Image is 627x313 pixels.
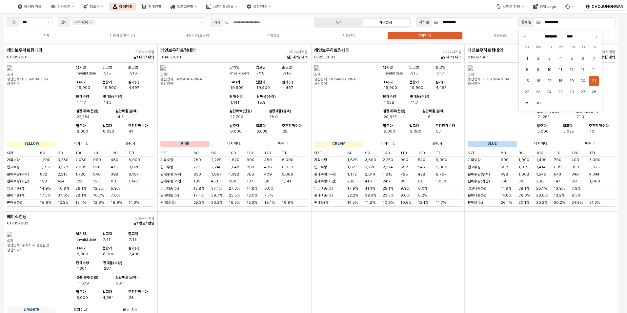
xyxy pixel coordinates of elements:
[110,33,135,38] div: 시즌의류(베이비)
[567,65,576,75] button: 2024-09-12
[556,65,565,75] button: 2024-09-11
[202,3,241,10] button: 시즌기획/리뷰
[593,33,599,40] button: Next month
[521,33,528,40] button: Previous month
[522,98,532,108] button: 2024-09-29
[493,33,506,38] div: 시즌용품
[544,54,554,64] button: 2024-09-03
[567,76,576,86] button: 2024-09-19
[74,19,88,25] div: 2024(R)
[503,5,520,9] div: 브랜드 전환
[198,18,206,27] button: 제안 사항 표시
[583,3,626,10] button: CHOJUNGHWAN
[556,44,567,51] span: We
[592,4,623,9] p: CHOJUNGHWAN
[522,54,532,64] button: 2024-09-01
[419,19,429,25] div: 시작일
[521,44,533,51] span: Su
[185,33,211,38] div: 시즌의류(토들러)
[556,76,565,86] button: 2024-09-18
[544,65,554,75] button: 2024-09-10
[362,20,409,25] label: 기간설정
[90,21,92,24] div: Remove 2024(R)
[567,87,576,97] button: 2024-09-26
[533,44,544,51] span: Mo
[148,5,161,9] div: 판매현황
[235,33,311,38] label: 기획의류
[589,87,599,97] button: 2024-09-28
[544,87,554,97] button: 2024-09-24
[311,33,387,38] label: 시즌언더
[213,5,234,9] div: 시즌기획/리뷰
[522,87,532,97] button: 2024-09-22
[533,65,543,75] button: 2024-09-09
[521,19,531,25] div: 종료일
[79,3,107,10] button: 리오더
[10,19,16,25] div: 구분
[533,87,543,97] button: 2024-09-23
[567,44,578,51] span: Th
[578,76,588,86] button: 2024-09-20
[578,54,588,64] button: 2024-09-06
[267,33,280,38] div: 기획의류
[342,33,355,38] div: 시즌언더
[544,76,554,86] button: 2024-09-17
[561,3,577,10] div: 버그 제보 및 기능 개선 요청
[529,3,560,10] button: 영업 page
[14,3,46,10] button: 아이템 검색
[61,19,67,25] div: 연도
[47,3,78,10] button: 인사이트
[177,5,193,9] div: 입출고현황
[589,76,599,86] button: 2024-09-21
[522,65,532,75] button: 2024-09-08
[589,65,599,75] button: 2024-09-14
[336,20,343,25] div: 누적
[533,54,543,64] button: 2024-09-02
[9,33,84,38] label: 전체
[167,3,201,10] button: 입출고현황
[45,18,52,27] button: 제안 사항 표시
[578,65,588,75] button: 2024-09-13
[24,5,42,9] div: 아이템 검색
[589,44,599,51] span: Sa
[578,87,588,97] button: 2024-09-27
[43,33,50,38] div: 전체
[418,33,431,38] div: 기획언더
[160,33,235,38] label: 시즌의류(토들러)
[138,3,165,10] button: 판매현황
[387,33,462,38] label: 기획언더
[316,20,362,25] label: 누적
[243,3,275,10] button: 설정/관리
[90,5,100,9] div: 리오더
[544,44,556,51] span: Tu
[556,87,565,97] button: 2024-09-25
[119,5,132,9] div: 아이템맵
[522,76,532,86] button: 2024-09-15
[533,76,543,86] button: 2024-09-16
[567,54,576,64] button: 2024-09-05
[589,54,599,64] button: 2024-09-07
[556,54,565,64] button: 2024-09-04
[214,20,220,25] div: 검색
[253,5,268,9] div: 설정/관리
[540,5,556,9] div: 영업 page
[379,20,392,25] div: 기간설정
[578,44,589,51] span: Fr
[492,3,528,10] button: 브랜드 전환
[533,98,543,108] button: 2024-09-30
[57,5,71,9] div: 인사이트
[84,33,160,38] label: 시즌의류(베이비)
[462,33,537,38] label: 시즌용품
[109,3,136,10] button: 아이템맵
